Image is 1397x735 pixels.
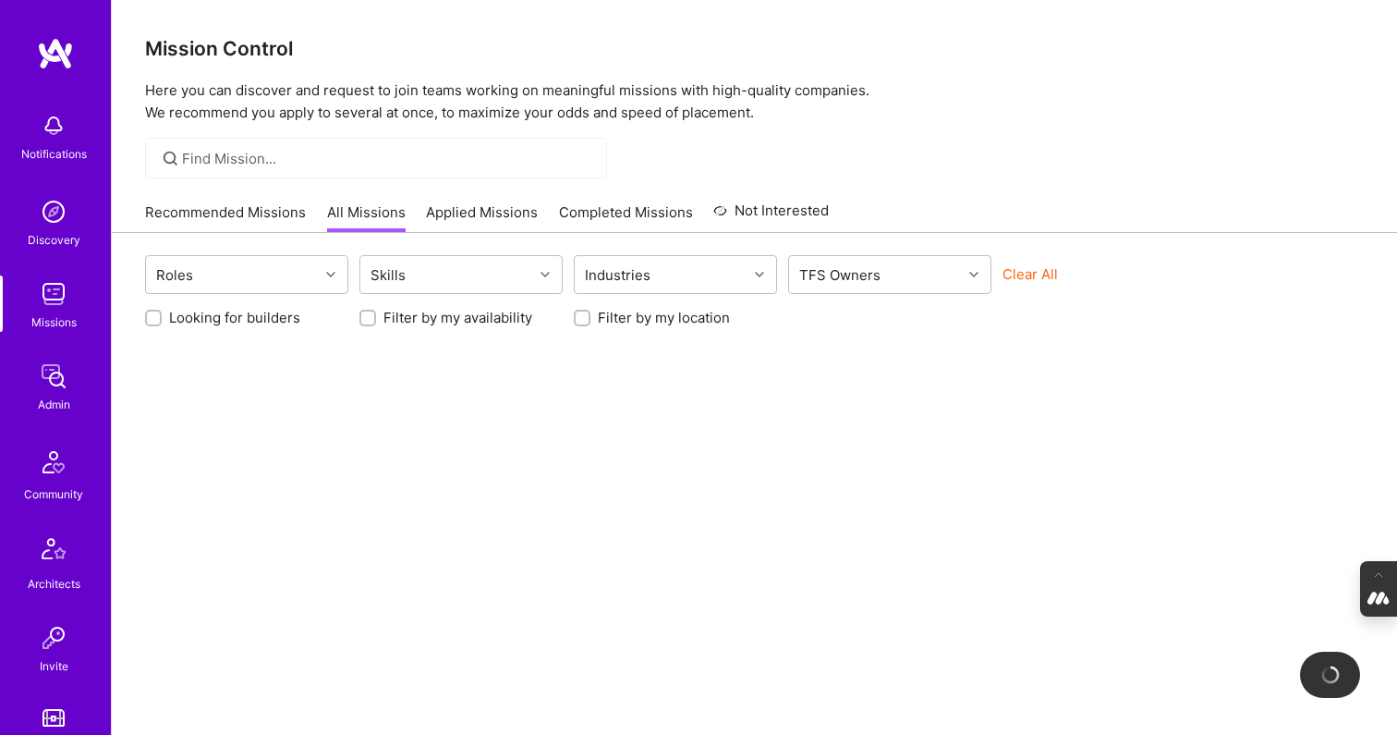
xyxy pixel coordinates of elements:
label: Looking for builders [169,308,300,327]
i: icon Chevron [755,270,764,279]
button: Clear All [1002,264,1058,284]
div: Notifications [21,144,87,164]
div: Invite [40,656,68,676]
a: Completed Missions [559,202,693,233]
img: Invite [35,619,72,656]
label: Filter by my location [598,308,730,327]
div: Community [24,484,83,504]
img: tokens [43,709,65,727]
h3: Mission Control [145,37,1364,60]
div: Architects [28,574,80,594]
label: Filter by my availability [383,308,532,327]
img: loading [1321,666,1340,684]
p: Here you can discover and request to join teams working on meaningful missions with high-quality ... [145,80,1364,124]
img: Architects [31,530,76,574]
img: logo [37,37,74,70]
div: TFS Owners [795,262,885,288]
img: teamwork [35,276,72,312]
a: Recommended Missions [145,202,306,233]
a: Not Interested [713,200,829,233]
i: icon Chevron [541,270,550,279]
i: icon Chevron [969,270,978,279]
div: Missions [31,312,77,332]
img: discovery [35,193,72,230]
img: admin teamwork [35,358,72,395]
a: All Missions [327,202,406,233]
div: Industries [580,262,655,288]
input: Find Mission... [182,149,593,168]
div: Roles [152,262,198,288]
div: Skills [366,262,410,288]
img: Community [31,440,76,484]
i: icon Chevron [326,270,335,279]
i: icon SearchGrey [160,148,181,169]
div: Discovery [28,230,80,250]
img: bell [35,107,72,144]
div: Admin [38,395,70,414]
a: Applied Missions [426,202,538,233]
